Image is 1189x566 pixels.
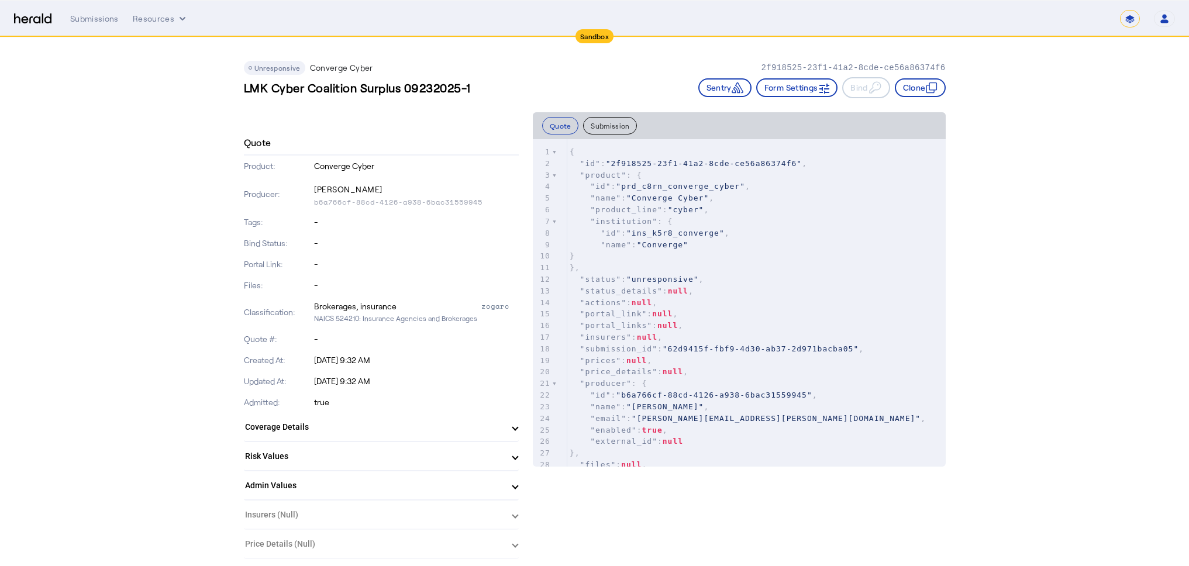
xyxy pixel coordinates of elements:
[314,181,519,198] p: [PERSON_NAME]
[533,355,552,367] div: 19
[533,297,552,309] div: 14
[590,194,621,202] span: "name"
[570,287,694,295] span: : ,
[533,250,552,262] div: 10
[244,442,519,470] mat-expansion-panel-header: Risk Values
[533,413,552,424] div: 24
[314,301,397,312] div: Brokerages, insurance
[314,354,519,366] p: [DATE] 9:32 AM
[570,367,688,376] span: : ,
[590,182,611,191] span: "id"
[580,298,626,307] span: "actions"
[533,158,552,170] div: 2
[14,13,51,25] img: Herald Logo
[244,237,312,249] p: Bind Status:
[570,391,818,399] span: : ,
[575,29,614,43] div: Sandbox
[842,77,890,98] button: Bind
[626,402,704,411] span: "[PERSON_NAME]"
[314,375,519,387] p: [DATE] 9:32 AM
[570,448,580,457] span: },
[314,198,519,207] p: b6a766cf-88cd-4126-a938-6bac31559945
[533,366,552,378] div: 20
[570,217,673,226] span: : {
[657,321,678,330] span: null
[761,62,945,74] p: 2f918525-23f1-41a2-8cde-ce56a86374f6
[533,227,552,239] div: 8
[590,391,611,399] span: "id"
[533,447,552,459] div: 27
[314,333,519,345] p: -
[244,333,312,345] p: Quote #:
[580,333,632,341] span: "insurers"
[244,80,471,96] h3: LMK Cyber Coalition Surplus 09232025-1
[590,217,657,226] span: "institution"
[244,413,519,441] mat-expansion-panel-header: Coverage Details
[637,333,657,341] span: null
[533,436,552,447] div: 26
[590,437,657,446] span: "external_id"
[533,401,552,413] div: 23
[533,239,552,251] div: 9
[314,258,519,270] p: -
[626,194,709,202] span: "Converge Cyber"
[616,391,812,399] span: "b6a766cf-88cd-4126-a938-6bac31559945"
[570,356,652,365] span: : ,
[244,216,312,228] p: Tags:
[244,279,312,291] p: Files:
[570,159,807,168] span: : ,
[580,379,632,388] span: "producer"
[663,367,683,376] span: null
[590,402,621,411] span: "name"
[533,274,552,285] div: 12
[642,426,663,434] span: true
[570,182,750,191] span: : ,
[580,171,626,180] span: "product"
[570,263,580,272] span: },
[244,354,312,366] p: Created At:
[314,279,519,291] p: -
[533,424,552,436] div: 25
[601,240,632,249] span: "name"
[570,171,642,180] span: : {
[637,240,688,249] span: "Converge"
[606,159,802,168] span: "2f918525-23f1-41a2-8cde-ce56a86374f6"
[663,437,683,446] span: null
[244,136,271,150] h4: Quote
[481,301,519,312] div: zogarc
[668,287,688,295] span: null
[580,367,657,376] span: "price_details"
[626,229,725,237] span: "ins_k5r8_converge"
[570,321,683,330] span: : ,
[621,460,642,469] span: null
[570,379,647,388] span: : {
[244,306,312,318] p: Classification:
[533,389,552,401] div: 22
[570,344,864,353] span: : ,
[244,396,312,408] p: Admitted:
[310,62,373,74] p: Converge Cyber
[533,216,552,227] div: 7
[570,205,709,214] span: : ,
[314,216,519,228] p: -
[632,414,921,423] span: "[PERSON_NAME][EMAIL_ADDRESS][PERSON_NAME][DOMAIN_NAME]"
[533,378,552,389] div: 21
[245,479,504,492] mat-panel-title: Admin Values
[895,78,946,97] button: Clone
[533,343,552,355] div: 18
[570,402,709,411] span: : ,
[570,460,647,469] span: : ,
[570,414,926,423] span: : ,
[570,229,730,237] span: : ,
[590,414,626,423] span: "email"
[570,333,663,341] span: : ,
[626,275,699,284] span: "unresponsive"
[542,117,579,134] button: Quote
[533,459,552,471] div: 28
[570,240,688,249] span: :
[652,309,673,318] span: null
[570,437,683,446] span: :
[570,251,575,260] span: }
[244,258,312,270] p: Portal Link:
[626,356,647,365] span: null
